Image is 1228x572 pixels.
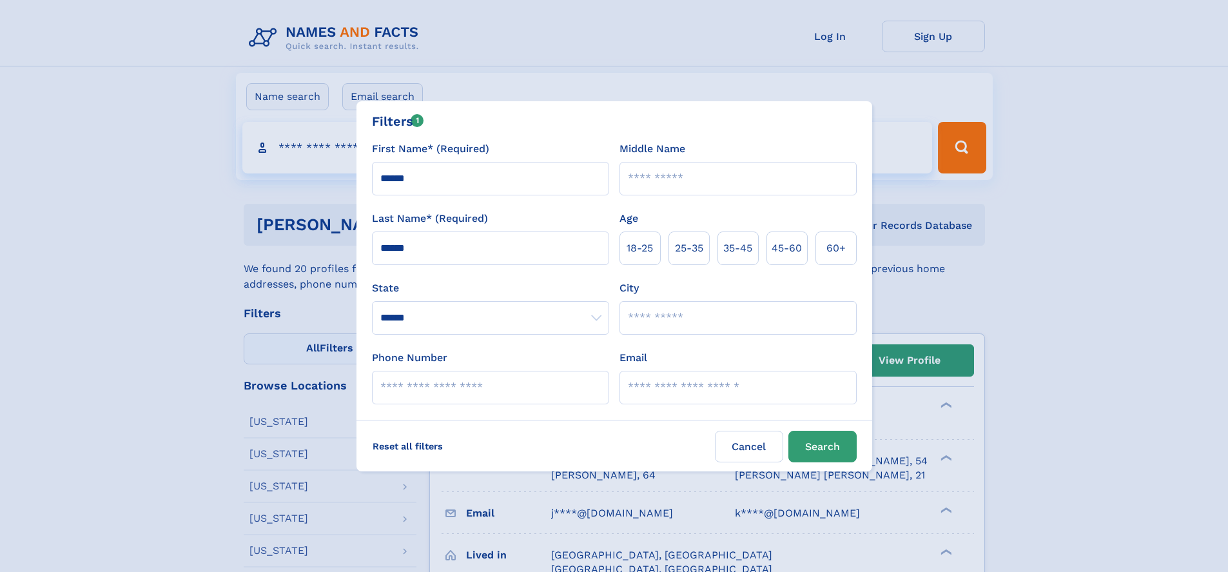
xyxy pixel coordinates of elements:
label: Cancel [715,431,783,462]
label: First Name* (Required) [372,141,489,157]
label: Middle Name [619,141,685,157]
label: City [619,281,639,296]
span: 35‑45 [723,241,752,256]
div: Filters [372,112,424,131]
label: Email [619,350,647,366]
span: 18‑25 [627,241,653,256]
label: Phone Number [372,350,447,366]
label: Reset all filters [364,431,451,462]
button: Search [788,431,857,462]
label: Age [619,211,638,226]
label: Last Name* (Required) [372,211,488,226]
span: 60+ [826,241,846,256]
label: State [372,281,609,296]
span: 25‑35 [675,241,703,256]
span: 45‑60 [772,241,802,256]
